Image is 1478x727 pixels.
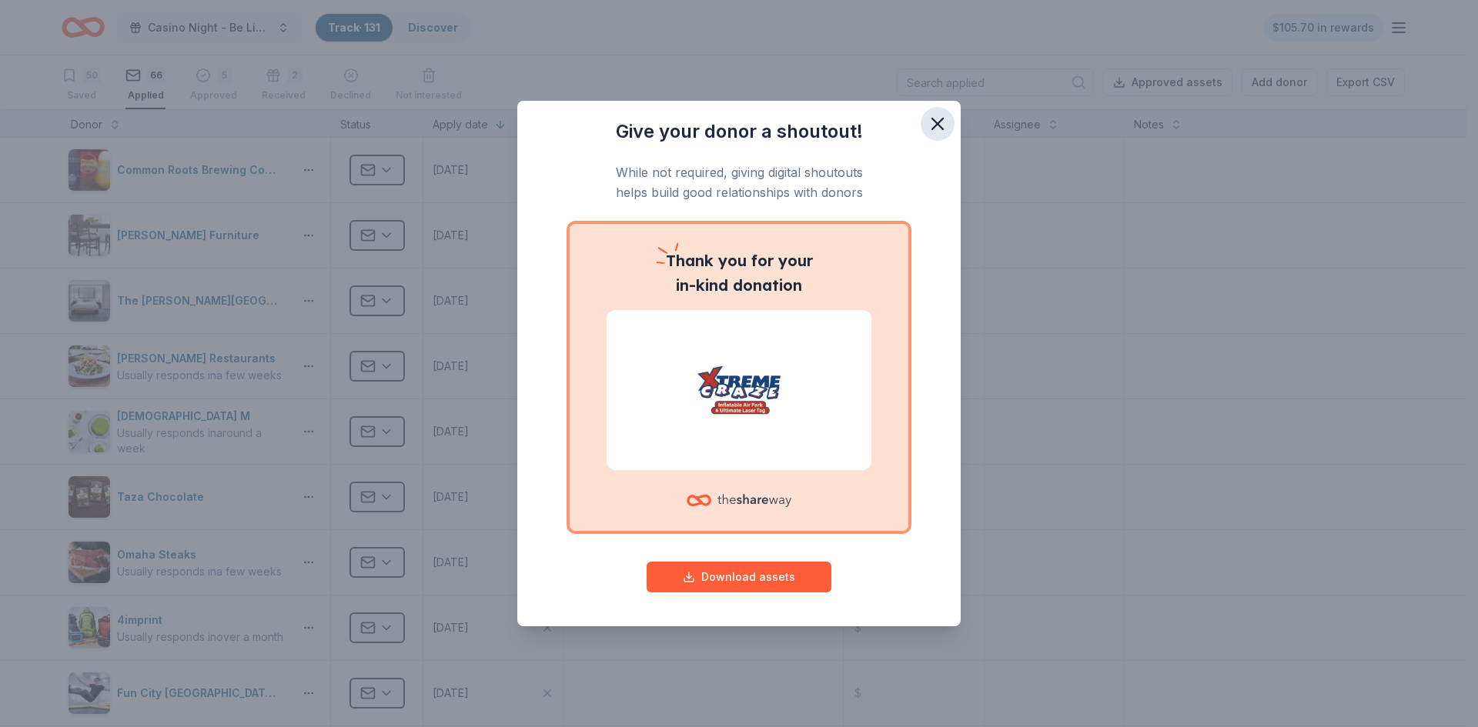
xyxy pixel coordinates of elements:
[607,248,871,298] p: you for your in-kind donation
[548,119,930,144] h3: Give your donor a shoutout!
[666,251,714,270] span: Thank
[548,162,930,203] p: While not required, giving digital shoutouts helps build good relationships with donors
[647,562,831,592] button: Download assets
[625,341,853,439] img: XtremeCraze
